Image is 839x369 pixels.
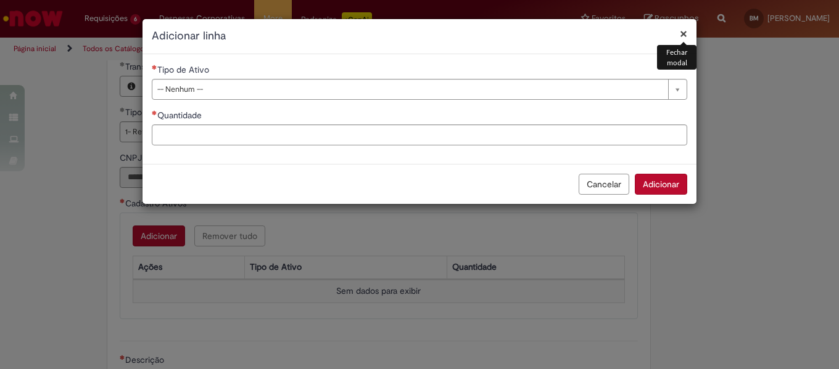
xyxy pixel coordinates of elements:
[579,174,629,195] button: Cancelar
[152,65,157,70] span: Necessários
[152,28,687,44] h2: Adicionar linha
[152,110,157,115] span: Necessários
[152,124,687,145] input: Quantidade
[157,79,662,99] span: -- Nenhum --
[680,27,687,40] button: Fechar modal
[157,64,212,75] span: Tipo de Ativo
[657,45,696,70] div: Fechar modal
[157,110,204,121] span: Quantidade
[635,174,687,195] button: Adicionar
